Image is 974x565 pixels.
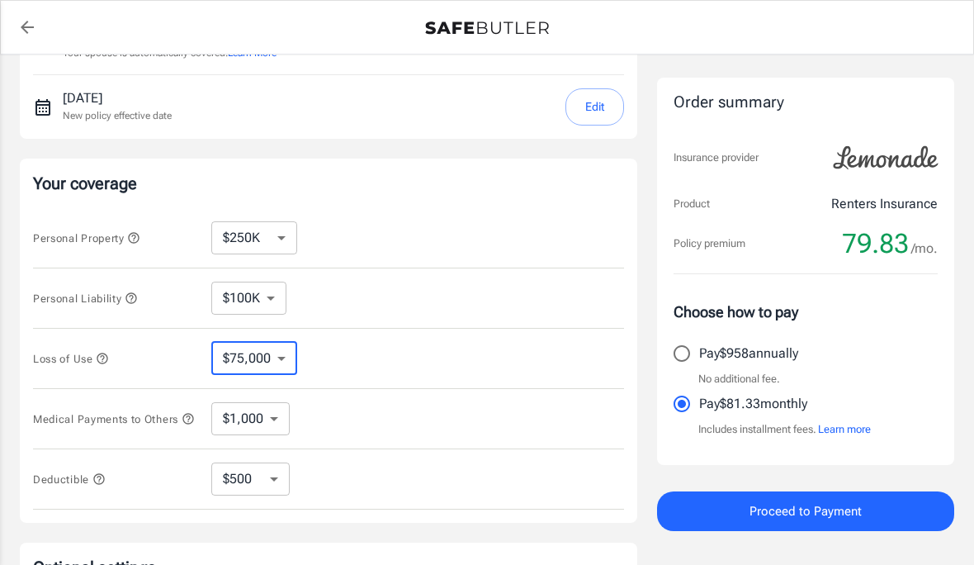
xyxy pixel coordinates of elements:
p: Choose how to pay [674,301,938,323]
button: Deductible [33,469,106,489]
p: Product [674,196,710,212]
button: Proceed to Payment [657,491,954,531]
span: Loss of Use [33,353,109,365]
button: Personal Property [33,228,140,248]
div: Order summary [674,91,938,115]
button: Edit [565,88,624,126]
p: Pay $958 annually [699,344,798,363]
a: back to quotes [11,11,44,44]
span: Proceed to Payment [749,501,862,522]
p: [DATE] [63,88,172,108]
p: Insurance provider [674,150,759,166]
svg: New policy start date [33,97,53,117]
button: Medical Payments to Others [33,409,195,429]
button: Learn more [818,421,871,438]
span: /mo. [911,237,938,260]
button: Personal Liability [33,288,138,308]
p: Includes installment fees. [698,421,871,438]
span: 79.83 [842,227,909,260]
img: Lemonade [824,135,948,181]
span: Medical Payments to Others [33,413,195,425]
p: Renters Insurance [831,194,938,214]
img: Back to quotes [425,21,549,35]
span: Personal Liability [33,292,138,305]
p: Pay $81.33 monthly [699,394,807,414]
p: No additional fee. [698,371,780,387]
span: Deductible [33,473,106,486]
p: New policy effective date [63,108,172,123]
span: Personal Property [33,232,140,245]
button: Loss of Use [33,349,109,368]
p: Your coverage [33,172,624,195]
p: Policy premium [674,235,745,252]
